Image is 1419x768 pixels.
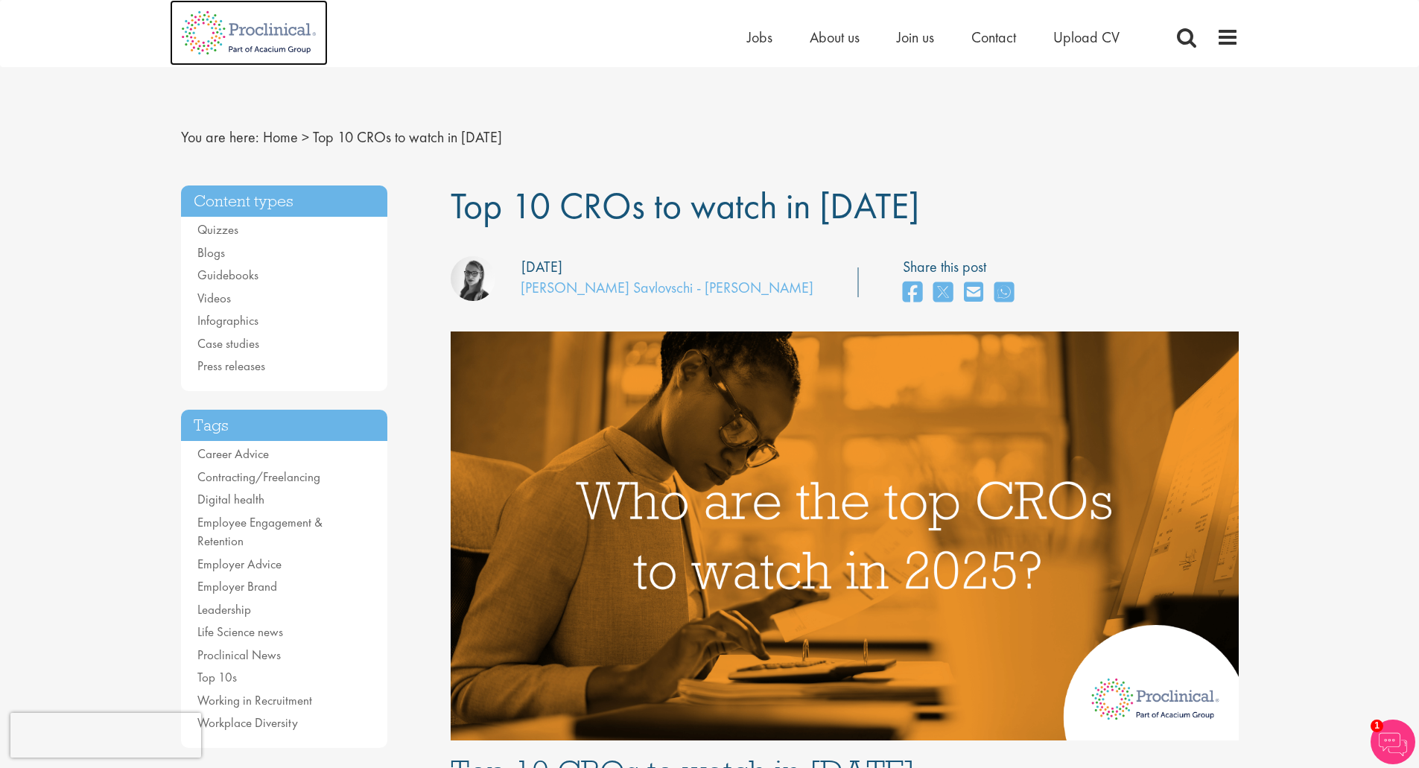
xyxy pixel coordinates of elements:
span: You are here: [181,127,259,147]
span: 1 [1371,720,1383,732]
a: [PERSON_NAME] Savlovschi - [PERSON_NAME] [521,278,813,297]
span: > [302,127,309,147]
label: Share this post [903,256,1021,278]
a: Guidebooks [197,267,258,283]
a: Blogs [197,244,225,261]
a: Leadership [197,601,251,618]
a: Press releases [197,358,265,374]
span: Top 10 CROs to watch in [DATE] [313,127,502,147]
img: Theodora Savlovschi - Wicks [451,256,495,301]
a: share on email [964,277,983,309]
a: Top 10s [197,669,237,685]
a: Case studies [197,335,259,352]
a: Videos [197,290,231,306]
a: share on whats app [994,277,1014,309]
span: Top 10 CROs to watch in [DATE] [451,182,919,229]
h3: Content types [181,185,388,218]
iframe: reCAPTCHA [10,713,201,758]
a: Life Science news [197,623,283,640]
a: Join us [897,28,934,47]
a: Working in Recruitment [197,692,312,708]
div: [DATE] [521,256,562,278]
a: About us [810,28,860,47]
img: Chatbot [1371,720,1415,764]
a: share on twitter [933,277,953,309]
a: Contracting/Freelancing [197,469,320,485]
a: Upload CV [1053,28,1120,47]
a: Employer Advice [197,556,282,572]
a: Contact [971,28,1016,47]
a: Employee Engagement & Retention [197,514,323,550]
a: Jobs [747,28,772,47]
a: Digital health [197,491,264,507]
a: Career Advice [197,445,269,462]
a: Quizzes [197,221,238,238]
a: share on facebook [903,277,922,309]
h3: Tags [181,410,388,442]
a: Infographics [197,312,258,329]
a: Workplace Diversity [197,714,298,731]
a: breadcrumb link [263,127,298,147]
img: Top 10 CROs 2025| Proclinical [451,331,1239,740]
a: Employer Brand [197,578,277,594]
a: Proclinical News [197,647,281,663]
